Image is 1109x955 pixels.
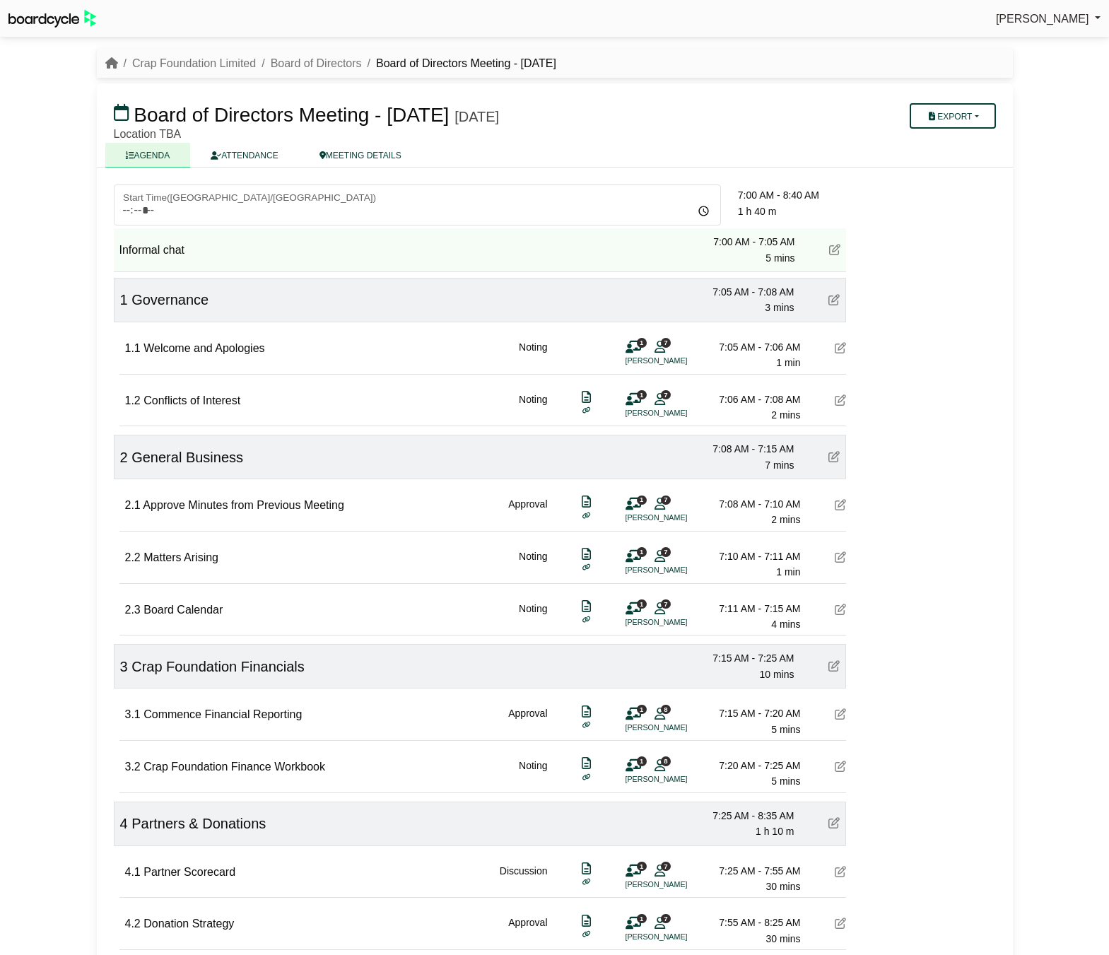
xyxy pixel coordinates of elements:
[765,252,794,264] span: 5 mins
[125,342,141,354] span: 1.1
[661,390,671,399] span: 7
[765,459,794,471] span: 7 mins
[756,826,794,837] span: 1 h 10 m
[125,604,141,616] span: 2.3
[134,104,449,126] span: Board of Directors Meeting - [DATE]
[626,355,732,367] li: [PERSON_NAME]
[702,705,801,721] div: 7:15 AM - 7:20 AM
[996,10,1101,28] a: [PERSON_NAME]
[119,244,184,256] span: Informal chat
[771,409,800,421] span: 2 mins
[696,284,794,300] div: 7:05 AM - 7:08 AM
[105,143,191,168] a: AGENDA
[125,499,141,511] span: 2.1
[143,761,325,773] span: Crap Foundation Finance Workbook
[759,669,794,680] span: 10 mins
[771,775,800,787] span: 5 mins
[519,392,547,423] div: Noting
[661,547,671,556] span: 7
[143,918,234,930] span: Donation Strategy
[702,915,801,930] div: 7:55 AM - 8:25 AM
[696,441,794,457] div: 7:08 AM - 7:15 AM
[637,390,647,399] span: 1
[454,108,499,125] div: [DATE]
[702,339,801,355] div: 7:05 AM - 7:06 AM
[661,914,671,923] span: 7
[626,564,732,576] li: [PERSON_NAME]
[765,933,800,944] span: 30 mins
[996,13,1089,25] span: [PERSON_NAME]
[125,551,141,563] span: 2.2
[143,499,344,511] span: Approve Minutes from Previous Meeting
[776,357,800,368] span: 1 min
[702,601,801,616] div: 7:11 AM - 7:15 AM
[771,619,800,630] span: 4 mins
[910,103,995,129] button: Export
[519,601,547,633] div: Noting
[508,496,547,528] div: Approval
[626,879,732,891] li: [PERSON_NAME]
[114,128,182,140] span: Location TBA
[8,10,96,28] img: BoardcycleBlackGreen-aaafeed430059cb809a45853b8cf6d952af9d84e6e89e1f1685b34bfd5cb7d64.svg
[637,862,647,871] span: 1
[626,931,732,943] li: [PERSON_NAME]
[661,599,671,609] span: 7
[190,143,298,168] a: ATTENDANCE
[120,450,128,465] span: 2
[776,566,800,578] span: 1 min
[661,496,671,505] span: 7
[702,392,801,407] div: 7:06 AM - 7:08 AM
[125,394,141,406] span: 1.2
[125,761,141,773] span: 3.2
[702,758,801,773] div: 7:20 AM - 7:25 AM
[661,862,671,871] span: 7
[738,187,846,203] div: 7:00 AM - 8:40 AM
[637,599,647,609] span: 1
[143,708,302,720] span: Commence Financial Reporting
[120,816,128,831] span: 4
[738,206,776,217] span: 1 h 40 m
[120,659,128,674] span: 3
[143,866,235,878] span: Partner Scorecard
[702,863,801,879] div: 7:25 AM - 7:55 AM
[765,881,800,892] span: 30 mins
[626,616,732,628] li: [PERSON_NAME]
[696,808,794,824] div: 7:25 AM - 8:35 AM
[637,705,647,714] span: 1
[508,915,547,947] div: Approval
[661,756,671,766] span: 8
[271,57,362,69] a: Board of Directors
[519,549,547,580] div: Noting
[637,914,647,923] span: 1
[131,292,209,307] span: Governance
[143,342,264,354] span: Welcome and Apologies
[702,549,801,564] div: 7:10 AM - 7:11 AM
[696,234,795,250] div: 7:00 AM - 7:05 AM
[131,450,243,465] span: General Business
[696,650,794,666] div: 7:15 AM - 7:25 AM
[637,756,647,766] span: 1
[626,407,732,419] li: [PERSON_NAME]
[661,338,671,347] span: 7
[125,866,141,878] span: 4.1
[120,292,128,307] span: 1
[637,496,647,505] span: 1
[626,773,732,785] li: [PERSON_NAME]
[125,708,141,720] span: 3.1
[508,705,547,737] div: Approval
[299,143,422,168] a: MEETING DETAILS
[519,339,547,371] div: Noting
[143,551,218,563] span: Matters Arising
[143,394,240,406] span: Conflicts of Interest
[771,724,800,735] span: 5 mins
[702,496,801,512] div: 7:08 AM - 7:10 AM
[105,54,556,73] nav: breadcrumb
[131,659,305,674] span: Crap Foundation Financials
[131,816,266,831] span: Partners & Donations
[500,863,548,895] div: Discussion
[626,722,732,734] li: [PERSON_NAME]
[661,705,671,714] span: 8
[362,54,556,73] li: Board of Directors Meeting - [DATE]
[125,918,141,930] span: 4.2
[637,338,647,347] span: 1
